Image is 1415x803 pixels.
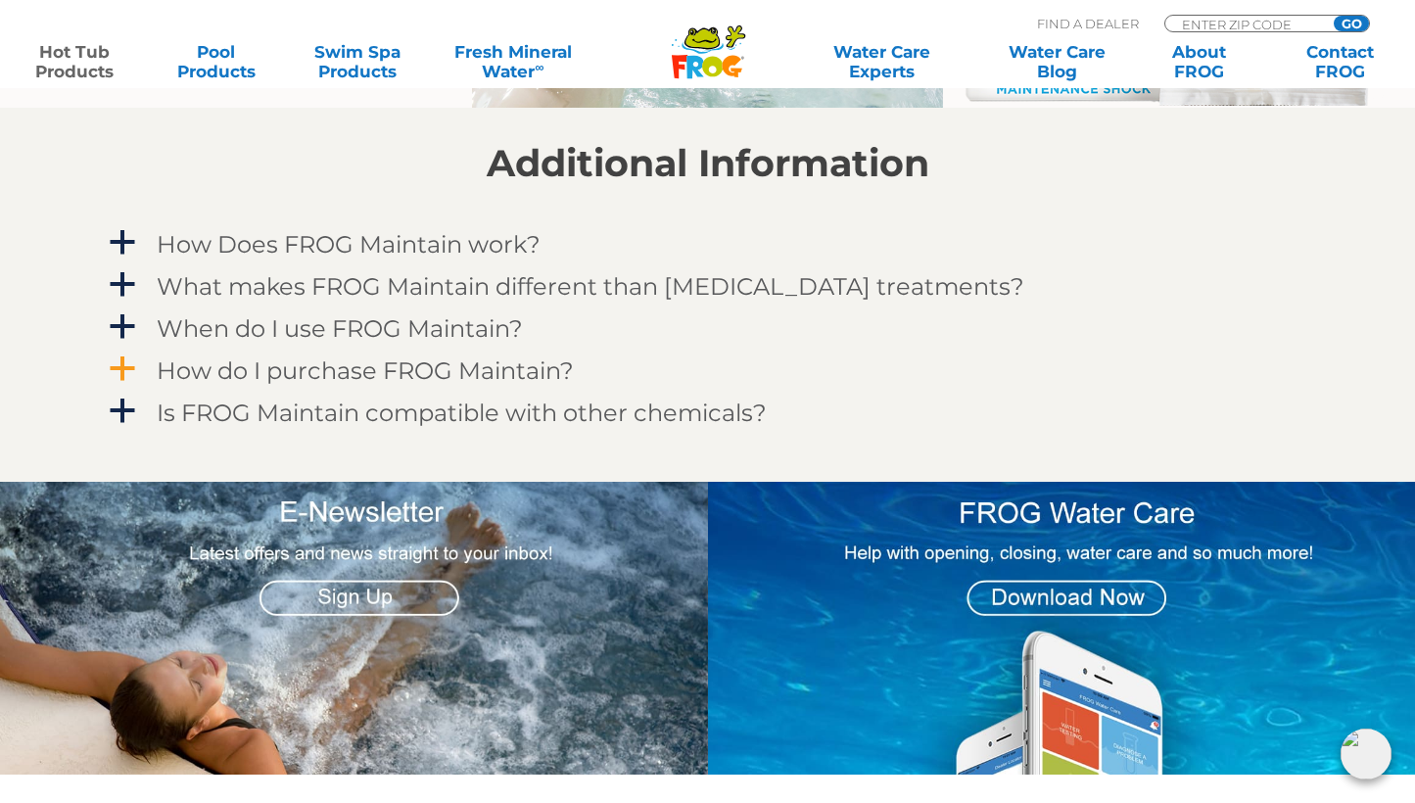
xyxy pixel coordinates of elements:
[157,315,523,342] h4: When do I use FROG Maintain?
[1334,16,1369,31] input: GO
[106,268,1310,305] a: a What makes FROG Maintain different than [MEDICAL_DATA] treatments?
[106,353,1310,389] a: a How do I purchase FROG Maintain?
[108,397,137,426] span: a
[108,228,137,258] span: a
[1286,42,1395,81] a: ContactFROG
[108,354,137,384] span: a
[157,357,574,384] h4: How do I purchase FROG Maintain?
[106,310,1310,347] a: a When do I use FROG Maintain?
[157,273,1024,300] h4: What makes FROG Maintain different than [MEDICAL_DATA] treatments?
[303,42,412,81] a: Swim SpaProducts
[1003,42,1112,81] a: Water CareBlog
[535,60,543,74] sup: ∞
[20,42,129,81] a: Hot TubProducts
[162,42,271,81] a: PoolProducts
[106,395,1310,431] a: a Is FROG Maintain compatible with other chemicals?
[106,226,1310,262] a: a How Does FROG Maintain work?
[445,42,583,81] a: Fresh MineralWater∞
[1180,16,1312,32] input: Zip Code Form
[106,142,1310,185] h2: Additional Information
[1037,15,1139,32] p: Find A Dealer
[157,400,767,426] h4: Is FROG Maintain compatible with other chemicals?
[108,270,137,300] span: a
[1341,729,1391,779] img: openIcon
[792,42,971,81] a: Water CareExperts
[157,231,541,258] h4: How Does FROG Maintain work?
[1144,42,1253,81] a: AboutFROG
[108,312,137,342] span: a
